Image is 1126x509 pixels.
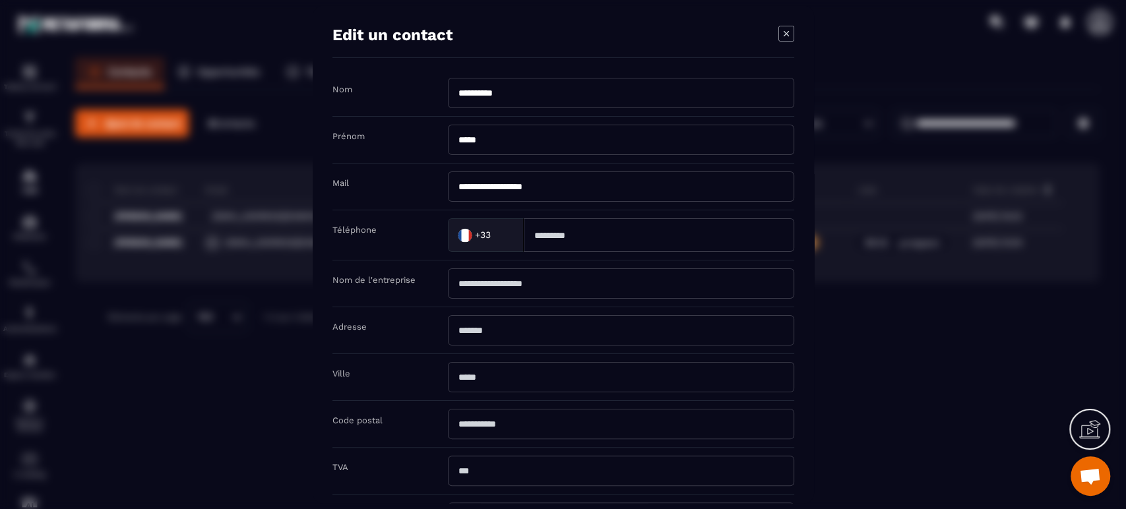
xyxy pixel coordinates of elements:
[332,131,365,141] label: Prénom
[332,225,377,235] label: Téléphone
[474,228,490,241] span: +33
[451,222,478,248] img: Country Flag
[332,84,352,94] label: Nom
[332,369,350,378] label: Ville
[332,275,416,285] label: Nom de l'entreprise
[332,415,383,425] label: Code postal
[1071,456,1110,496] div: Ouvrir le chat
[493,225,510,245] input: Search for option
[332,26,453,44] h4: Edit un contact
[332,322,367,332] label: Adresse
[332,178,349,188] label: Mail
[448,218,524,252] div: Search for option
[332,462,348,472] label: TVA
